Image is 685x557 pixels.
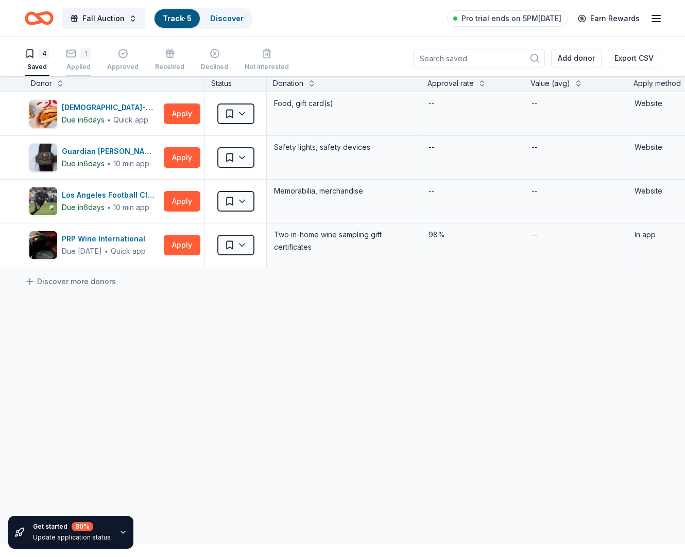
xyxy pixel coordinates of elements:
div: Donor [31,77,52,90]
div: Approval rate [427,77,474,90]
div: Not interested [245,63,289,71]
img: Image for Guardian Angel Device [29,144,57,171]
div: 10 min app [113,202,149,213]
div: Los Angeles Football Club [62,189,160,201]
img: Image for PRP Wine International [29,231,57,259]
div: Quick app [111,246,146,256]
button: Fall Auction [62,8,145,29]
div: Value (avg) [530,77,570,90]
div: 4 [39,48,49,59]
button: 1Applied [66,44,91,76]
div: Due in 6 days [62,201,105,214]
span: ∙ [107,115,111,124]
a: Discover more donors [25,275,116,288]
img: Image for Los Angeles Football Club [29,187,57,215]
div: Due [DATE] [62,245,102,257]
div: Food, gift card(s) [273,96,415,111]
span: ∙ [104,247,109,255]
a: Pro trial ends on 5PM[DATE] [447,10,568,27]
input: Search saved [413,49,545,67]
div: Declined [201,63,228,71]
div: Quick app [113,115,148,125]
div: 98% [427,228,518,242]
button: Add donor [551,49,602,67]
button: Declined [201,44,228,76]
span: ∙ [107,203,111,212]
div: -- [427,140,436,154]
div: PRP Wine International [62,233,149,245]
button: Apply [164,103,200,124]
button: Image for Los Angeles Football ClubLos Angeles Football ClubDue in6days∙10 min app [29,187,160,216]
div: 1 [80,48,91,59]
div: -- [427,184,436,198]
div: 10 min app [113,159,149,169]
span: Fall Auction [82,12,125,25]
div: Safety lights, safety devices [273,140,415,154]
button: Image for Chick-fil-A (Los Angeles)[DEMOGRAPHIC_DATA]-fil-A ([GEOGRAPHIC_DATA])Due in6days∙Quick app [29,99,160,128]
span: Pro trial ends on 5PM[DATE] [461,12,561,25]
button: 4Saved [25,44,49,76]
a: Discover [210,14,244,23]
div: Due in 6 days [62,114,105,126]
div: -- [530,96,539,111]
img: Image for Chick-fil-A (Los Angeles) [29,100,57,128]
div: Due in 6 days [62,158,105,170]
button: Image for Guardian Angel DeviceGuardian [PERSON_NAME]Due in6days∙10 min app [29,143,160,172]
div: Received [155,63,184,71]
div: -- [530,184,539,198]
button: Track· 5Discover [153,8,253,29]
a: Track· 5 [163,14,192,23]
div: Status [205,73,267,92]
div: Saved [25,63,49,71]
button: Export CSV [608,49,660,67]
div: -- [427,96,436,111]
button: Apply [164,191,200,212]
div: Guardian [PERSON_NAME] [62,145,160,158]
div: 80 % [72,522,93,531]
div: Donation [273,77,303,90]
div: -- [530,140,539,154]
button: Not interested [245,44,289,76]
button: Apply [164,147,200,168]
div: Update application status [33,533,111,542]
button: Apply [164,235,200,255]
div: Two in-home wine sampling gift certificates [273,228,415,254]
div: Memorabilia, merchandise [273,184,415,198]
div: Apply method [633,77,681,90]
div: -- [530,228,539,242]
a: Home [25,6,54,30]
button: Approved [107,44,139,76]
div: [DEMOGRAPHIC_DATA]-fil-A ([GEOGRAPHIC_DATA]) [62,101,160,114]
span: ∙ [107,159,111,168]
div: Get started [33,522,111,531]
div: Approved [107,63,139,71]
button: Received [155,44,184,76]
div: Applied [66,63,91,71]
button: Image for PRP Wine InternationalPRP Wine InternationalDue [DATE]∙Quick app [29,231,160,259]
a: Earn Rewards [572,9,646,28]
